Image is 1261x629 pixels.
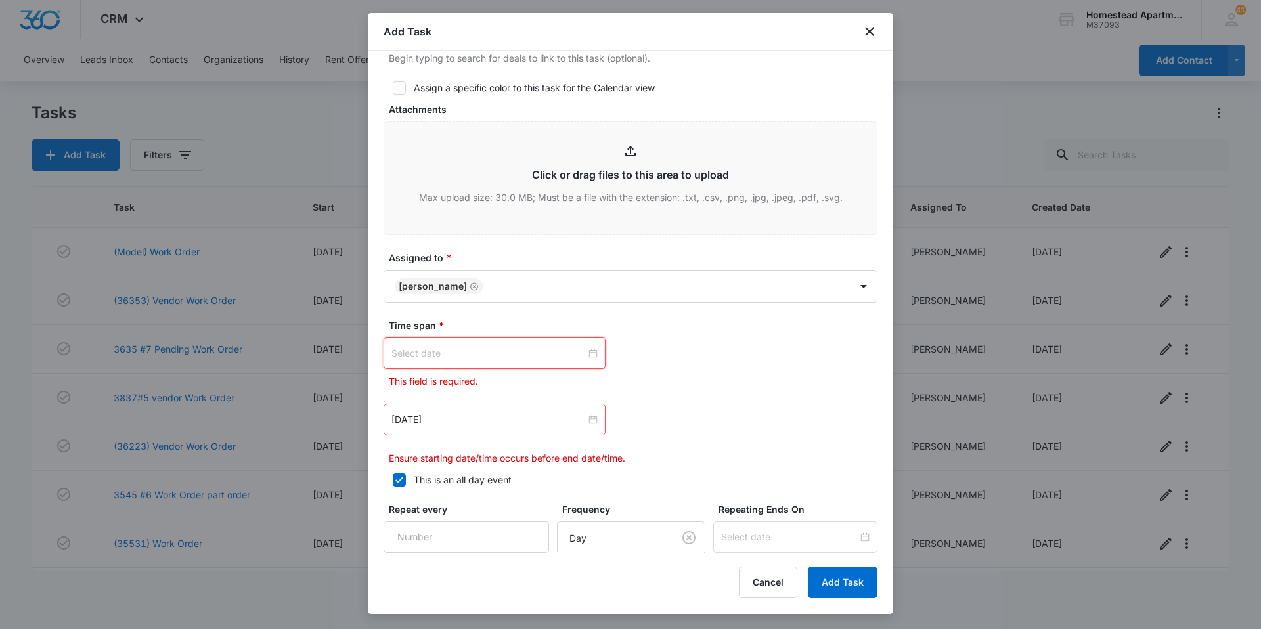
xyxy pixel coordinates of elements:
div: [PERSON_NAME] [399,282,467,291]
label: Frequency [562,502,711,516]
input: Select date [721,530,858,544]
div: This is an all day event [414,473,512,487]
div: Assign a specific color to this task for the Calendar view [414,81,655,95]
input: Number [384,521,549,553]
label: Repeat every [389,502,554,516]
button: Add Task [808,567,877,598]
label: Attachments [389,102,883,116]
label: Assigned to [389,251,883,265]
button: Cancel [739,567,797,598]
h1: Add Task [384,24,431,39]
input: Feb 20, 2023 [391,412,586,427]
button: Clear [678,527,699,548]
p: Begin typing to search for deals to link to this task (optional). [389,51,877,65]
label: Repeating Ends On [719,502,883,516]
button: close [862,24,877,39]
p: Ensure starting date/time occurs before end date/time. [389,451,877,465]
p: This field is required. [389,374,630,388]
input: Select date [391,346,586,360]
div: Remove Richard Delong [467,282,479,291]
label: Time span [389,318,883,332]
